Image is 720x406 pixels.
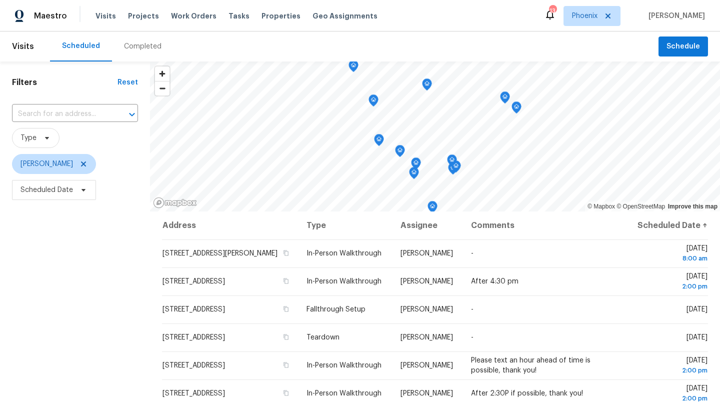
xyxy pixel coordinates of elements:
[686,334,707,341] span: [DATE]
[124,41,161,51] div: Completed
[298,211,392,239] th: Type
[400,250,453,257] span: [PERSON_NAME]
[171,11,216,21] span: Work Orders
[281,360,290,369] button: Copy Address
[62,41,100,51] div: Scheduled
[572,11,597,21] span: Phoenix
[368,94,378,110] div: Map marker
[511,101,521,117] div: Map marker
[463,211,627,239] th: Comments
[635,357,707,375] span: [DATE]
[400,278,453,285] span: [PERSON_NAME]
[228,12,249,19] span: Tasks
[471,390,583,397] span: After 2:30P if possible, thank you!
[306,362,381,369] span: In-Person Walkthrough
[12,35,34,57] span: Visits
[587,203,615,210] a: Mapbox
[635,273,707,291] span: [DATE]
[306,334,339,341] span: Teardown
[12,106,110,122] input: Search for an address...
[281,332,290,341] button: Copy Address
[162,306,225,313] span: [STREET_ADDRESS]
[686,306,707,313] span: [DATE]
[162,250,277,257] span: [STREET_ADDRESS][PERSON_NAME]
[153,197,197,208] a: Mapbox homepage
[427,201,437,216] div: Map marker
[306,250,381,257] span: In-Person Walkthrough
[34,11,67,21] span: Maestro
[392,211,463,239] th: Assignee
[447,154,457,170] div: Map marker
[348,60,358,75] div: Map marker
[666,40,700,53] span: Schedule
[409,167,419,182] div: Map marker
[635,245,707,263] span: [DATE]
[471,278,518,285] span: After 4:30 pm
[471,357,590,374] span: Please text an hour ahead of time is possible, thank you!
[658,36,708,57] button: Schedule
[95,11,116,21] span: Visits
[162,278,225,285] span: [STREET_ADDRESS]
[150,61,720,211] canvas: Map
[374,134,384,149] div: Map marker
[616,203,665,210] a: OpenStreetMap
[162,211,298,239] th: Address
[422,78,432,94] div: Map marker
[281,248,290,257] button: Copy Address
[281,304,290,313] button: Copy Address
[635,393,707,403] div: 2:00 pm
[644,11,705,21] span: [PERSON_NAME]
[306,390,381,397] span: In-Person Walkthrough
[20,133,36,143] span: Type
[20,185,73,195] span: Scheduled Date
[117,77,138,87] div: Reset
[20,159,73,169] span: [PERSON_NAME]
[471,306,473,313] span: -
[162,334,225,341] span: [STREET_ADDRESS]
[635,385,707,403] span: [DATE]
[448,162,458,178] div: Map marker
[12,77,117,87] h1: Filters
[549,6,556,16] div: 13
[306,306,365,313] span: Fallthrough Setup
[281,388,290,397] button: Copy Address
[471,250,473,257] span: -
[627,211,708,239] th: Scheduled Date ↑
[128,11,159,21] span: Projects
[261,11,300,21] span: Properties
[635,281,707,291] div: 2:00 pm
[471,334,473,341] span: -
[312,11,377,21] span: Geo Assignments
[400,390,453,397] span: [PERSON_NAME]
[635,365,707,375] div: 2:00 pm
[668,203,717,210] a: Improve this map
[400,362,453,369] span: [PERSON_NAME]
[500,91,510,107] div: Map marker
[155,81,169,95] button: Zoom out
[411,157,421,173] div: Map marker
[125,107,139,121] button: Open
[400,334,453,341] span: [PERSON_NAME]
[162,362,225,369] span: [STREET_ADDRESS]
[635,253,707,263] div: 8:00 am
[400,306,453,313] span: [PERSON_NAME]
[281,276,290,285] button: Copy Address
[306,278,381,285] span: In-Person Walkthrough
[155,66,169,81] button: Zoom in
[162,390,225,397] span: [STREET_ADDRESS]
[395,145,405,160] div: Map marker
